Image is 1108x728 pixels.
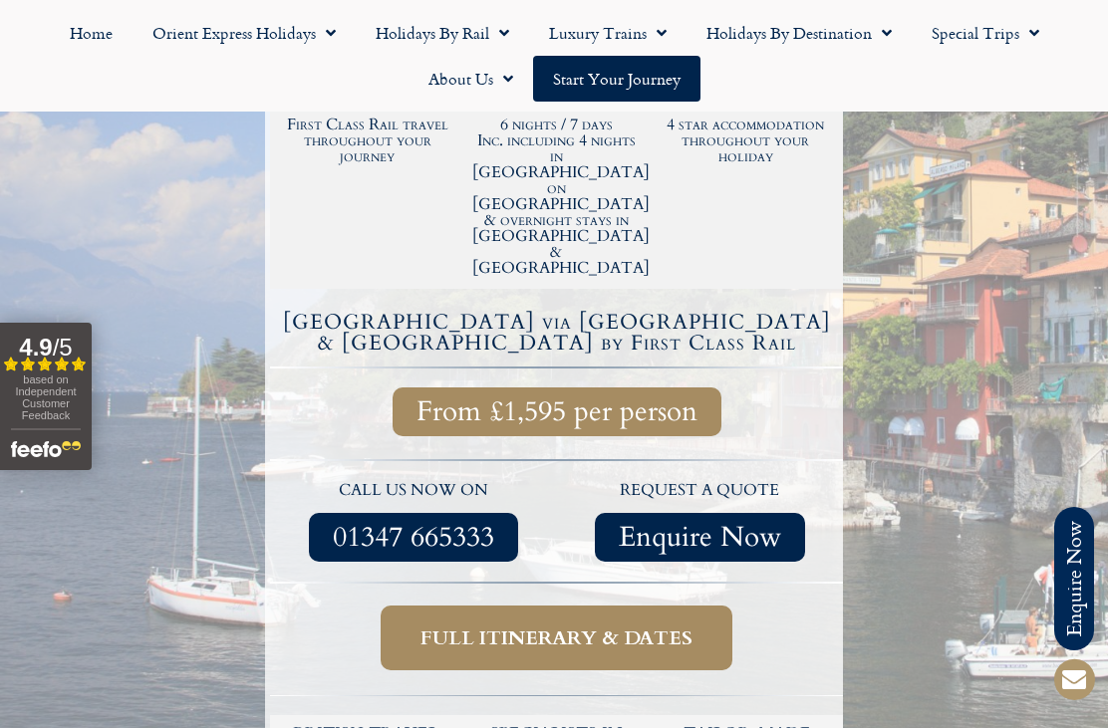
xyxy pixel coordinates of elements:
span: Enquire Now [619,525,781,550]
span: From £1,595 per person [416,399,697,424]
h2: First Class Rail travel throughout your journey [283,117,452,164]
h2: 6 nights / 7 days Inc. including 4 nights in [GEOGRAPHIC_DATA] on [GEOGRAPHIC_DATA] & overnight s... [472,117,642,276]
a: From £1,595 per person [393,387,721,436]
a: Holidays by Rail [356,10,529,56]
a: About Us [409,56,533,102]
span: Full itinerary & dates [420,625,692,650]
a: Special Trips [912,10,1059,56]
a: Full itinerary & dates [381,606,732,670]
a: Home [50,10,133,56]
a: Start your Journey [533,56,700,102]
a: Luxury Trains [529,10,687,56]
a: Orient Express Holidays [133,10,356,56]
p: request a quote [567,478,834,504]
a: Enquire Now [595,513,805,562]
h4: [GEOGRAPHIC_DATA] via [GEOGRAPHIC_DATA] & [GEOGRAPHIC_DATA] by First Class Rail [273,312,840,354]
span: 01347 665333 [333,525,494,550]
p: call us now on [280,478,547,504]
nav: Menu [10,10,1098,102]
h2: 4 star accommodation throughout your holiday [661,117,830,164]
a: Holidays by Destination [687,10,912,56]
a: 01347 665333 [309,513,518,562]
